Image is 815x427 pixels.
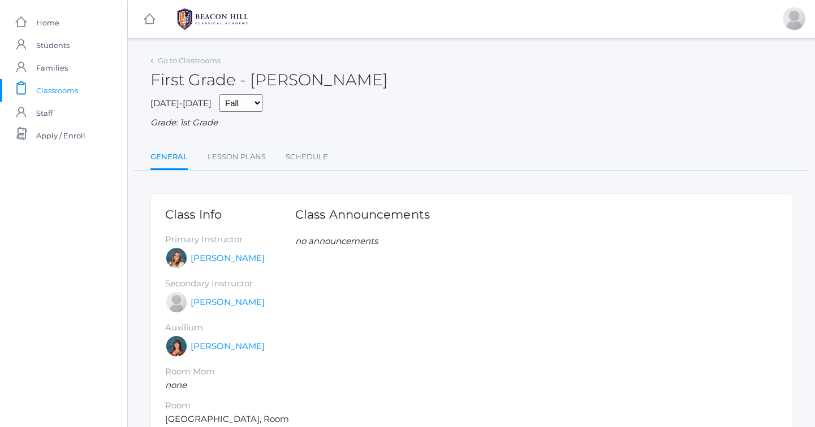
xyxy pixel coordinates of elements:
div: Jaimie Watson [165,291,188,313]
div: Liv Barber [165,247,188,269]
span: Families [36,56,68,79]
h1: Class Info [165,208,295,221]
span: Classrooms [36,79,78,102]
img: 1_BHCALogos-05.png [170,5,255,33]
h1: Class Announcements [295,208,430,221]
a: Lesson Plans [208,146,266,168]
div: Heather Wallock [165,335,188,358]
em: none [165,380,187,390]
a: [PERSON_NAME] [191,296,265,309]
div: Alyssa Pedrick [783,7,805,30]
em: no announcements [295,236,378,246]
h2: First Grade - [PERSON_NAME] [150,71,388,89]
a: [PERSON_NAME] [191,340,265,353]
h5: Auxilium [165,323,295,333]
h5: Primary Instructor [165,235,295,245]
h5: Secondary Instructor [165,279,295,289]
span: [DATE]-[DATE] [150,98,212,108]
a: Go to Classrooms [158,56,221,65]
span: Staff [36,102,53,124]
span: Home [36,11,59,34]
a: [PERSON_NAME] [191,252,265,265]
div: Grade: 1st Grade [150,116,792,129]
h5: Room Mom [165,367,295,377]
h5: Room [165,401,295,411]
span: Students [36,34,70,56]
a: Schedule [286,146,328,168]
a: General [150,146,188,170]
span: Apply / Enroll [36,124,85,147]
